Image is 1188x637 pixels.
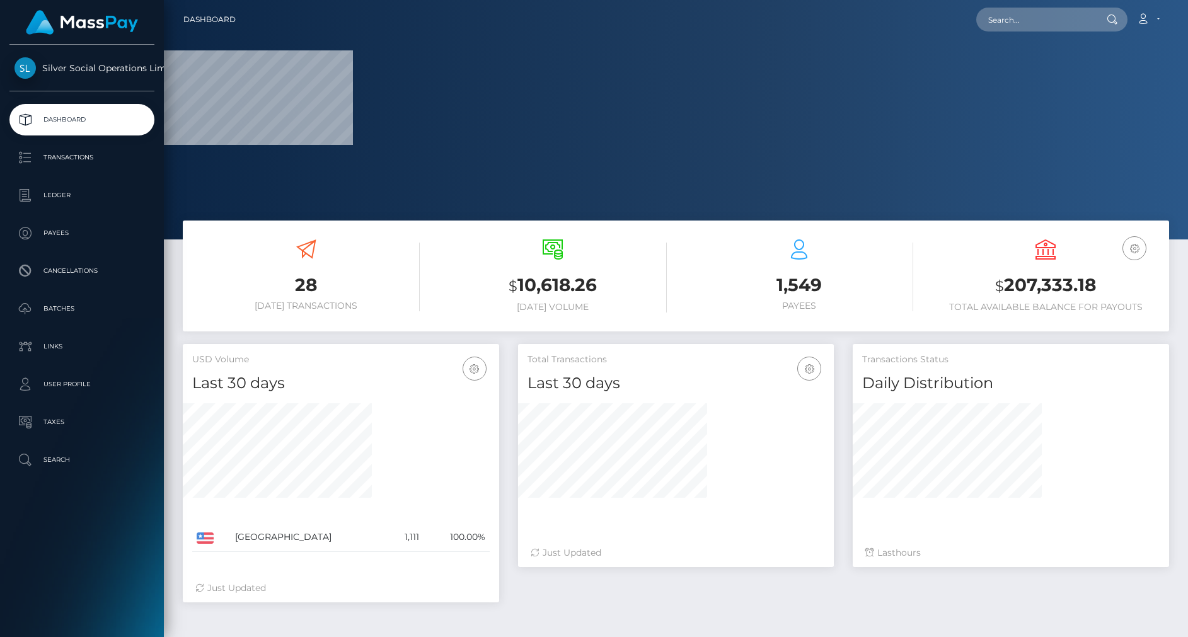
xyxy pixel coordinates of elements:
div: Just Updated [531,546,822,560]
a: Transactions [9,142,154,173]
h4: Last 30 days [192,372,490,394]
a: Ledger [9,180,154,211]
div: Just Updated [195,582,487,595]
a: Batches [9,293,154,324]
h5: USD Volume [192,353,490,366]
span: Silver Social Operations Limited [9,62,154,74]
p: Batches [14,299,149,318]
h4: Daily Distribution [862,372,1160,394]
a: Search [9,444,154,476]
td: [GEOGRAPHIC_DATA] [231,523,388,552]
p: Dashboard [14,110,149,129]
h6: [DATE] Volume [439,302,666,313]
img: US.png [197,532,214,544]
td: 100.00% [424,523,490,552]
p: Payees [14,224,149,243]
img: Silver Social Operations Limited [14,57,36,79]
p: Transactions [14,148,149,167]
a: Cancellations [9,255,154,287]
h5: Transactions Status [862,353,1160,366]
small: $ [995,277,1004,295]
p: Taxes [14,413,149,432]
h6: [DATE] Transactions [192,301,420,311]
h3: 207,333.18 [932,273,1160,299]
a: Payees [9,217,154,249]
p: User Profile [14,375,149,394]
h6: Payees [686,301,913,311]
a: Dashboard [9,104,154,135]
a: Links [9,331,154,362]
p: Ledger [14,186,149,205]
td: 1,111 [388,523,423,552]
p: Cancellations [14,261,149,280]
input: Search... [976,8,1095,32]
h3: 28 [192,273,420,297]
h6: Total Available Balance for Payouts [932,302,1160,313]
h4: Last 30 days [528,372,825,394]
a: Dashboard [183,6,236,33]
a: User Profile [9,369,154,400]
small: $ [509,277,517,295]
a: Taxes [9,406,154,438]
div: Last hours [865,546,1156,560]
h5: Total Transactions [528,353,825,366]
p: Links [14,337,149,356]
h3: 10,618.26 [439,273,666,299]
h3: 1,549 [686,273,913,297]
p: Search [14,450,149,469]
img: MassPay Logo [26,10,138,35]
